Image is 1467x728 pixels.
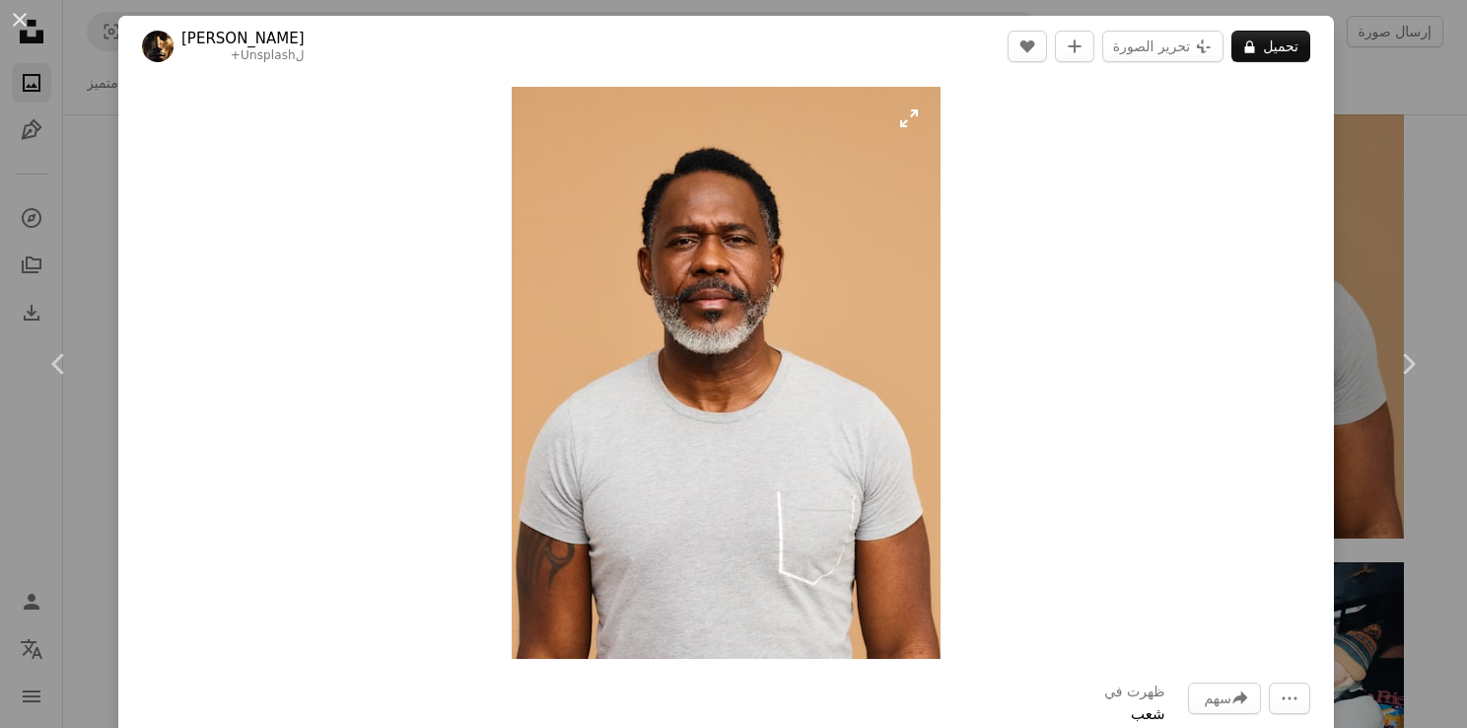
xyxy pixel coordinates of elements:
button: تكبير هذه الصورة [512,87,941,659]
a: Next [1349,269,1467,459]
div: ل [181,48,305,64]
button: المزيد من الإجراءات [1269,683,1310,714]
a: [PERSON_NAME] [181,29,305,48]
img: اذهب إلى ملف تعريف Leandro Crespi [142,31,174,62]
span: سهم [1204,684,1231,713]
a: شعب [1131,705,1165,723]
img: رجل ذو لحية وقميص أبيض [512,87,941,659]
font: تحميل [1263,32,1298,61]
a: Unsplash+ [231,48,296,62]
button: مثل [1008,31,1047,62]
button: تحرير الصورة [1102,31,1223,62]
font: تحرير الصورة [1113,32,1190,61]
h3: ظهرت في [1104,683,1164,702]
button: شارك هذه الصورة [1188,683,1261,714]
button: تحميل [1231,31,1310,62]
button: أضف إلى المجموعة [1055,31,1094,62]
